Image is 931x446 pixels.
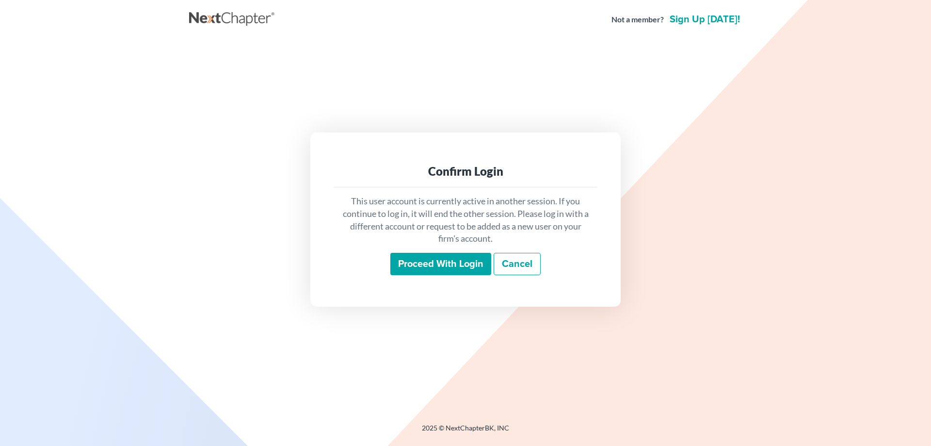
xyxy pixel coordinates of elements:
[390,253,491,275] input: Proceed with login
[611,14,664,25] strong: Not a member?
[341,164,590,179] div: Confirm Login
[189,423,742,441] div: 2025 © NextChapterBK, INC
[494,253,541,275] a: Cancel
[341,195,590,245] p: This user account is currently active in another session. If you continue to log in, it will end ...
[668,15,742,24] a: Sign up [DATE]!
